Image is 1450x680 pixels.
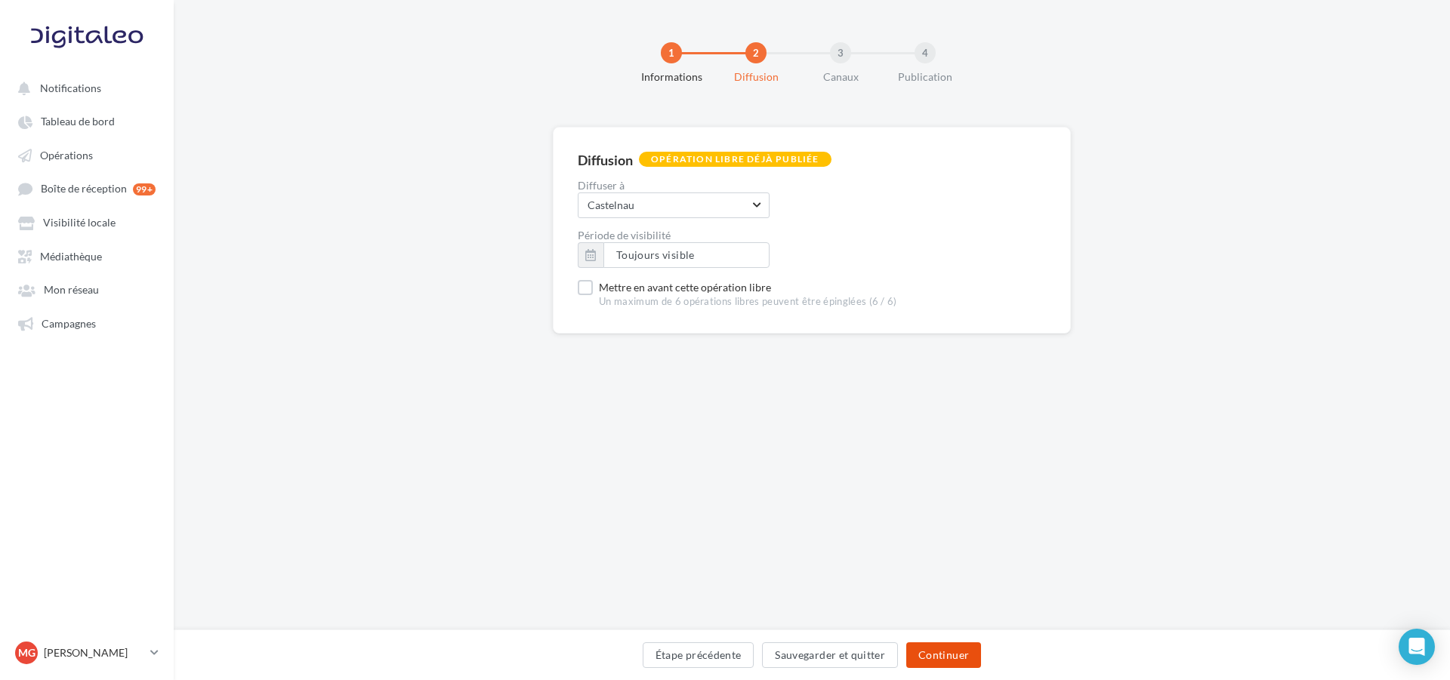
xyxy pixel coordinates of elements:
[906,642,981,668] button: Continuer
[578,280,897,309] label: Mettre en avant cette opération libre
[643,642,754,668] button: Étape précédente
[41,183,127,195] span: Boîte de réception
[9,74,159,101] button: Notifications
[603,242,770,268] button: Toujours visible
[9,141,165,168] a: Opérations
[708,69,804,85] div: Diffusion
[578,153,633,167] div: Diffusion
[40,82,101,94] span: Notifications
[9,208,165,235] a: Visibilité locale
[762,642,898,668] button: Sauvegarder et quitter
[1399,629,1435,665] div: Open Intercom Messenger
[40,149,93,162] span: Opérations
[9,275,165,303] a: Mon réseau
[41,115,115,128] span: Tableau de bord
[915,42,936,63] div: 4
[745,42,767,63] div: 2
[12,638,162,667] a: MG [PERSON_NAME]
[792,69,889,85] div: Canaux
[877,69,973,85] div: Publication
[9,242,165,269] a: Médiathèque
[599,295,897,309] span: Un maximum de 6 opérations libres peuvent être épinglées (6 / 6)
[40,250,102,263] span: Médiathèque
[9,309,165,337] a: Campagnes
[639,152,831,167] div: Opération libre déjà publiée
[578,180,1046,191] label: Diffuser à
[133,183,156,195] div: 99+
[9,174,165,202] a: Boîte de réception 99+
[44,284,99,297] span: Mon réseau
[42,317,96,330] span: Campagnes
[578,192,770,218] span: myselect activate
[661,42,682,63] div: 1
[578,192,770,218] div: myselect
[830,42,851,63] div: 3
[588,198,749,213] span: Castelnau
[18,645,35,660] span: MG
[616,248,695,261] span: Toujours visible
[9,107,165,134] a: Tableau de bord
[578,230,1046,241] label: Période de visibilité
[43,217,116,229] span: Visibilité locale
[44,645,144,660] p: [PERSON_NAME]
[623,69,720,85] div: Informations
